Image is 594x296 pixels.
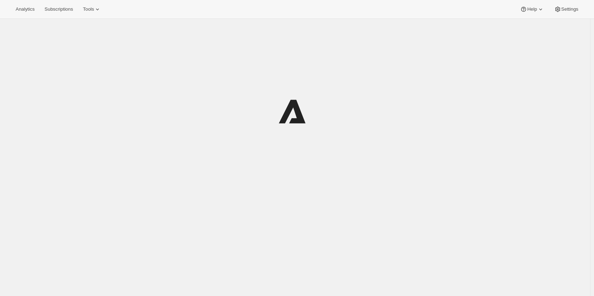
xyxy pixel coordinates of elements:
span: Analytics [16,6,35,12]
button: Settings [550,4,583,14]
span: Settings [561,6,578,12]
span: Tools [83,6,94,12]
span: Help [527,6,537,12]
button: Subscriptions [40,4,77,14]
button: Analytics [11,4,39,14]
span: Subscriptions [44,6,73,12]
button: Help [516,4,548,14]
button: Tools [79,4,105,14]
